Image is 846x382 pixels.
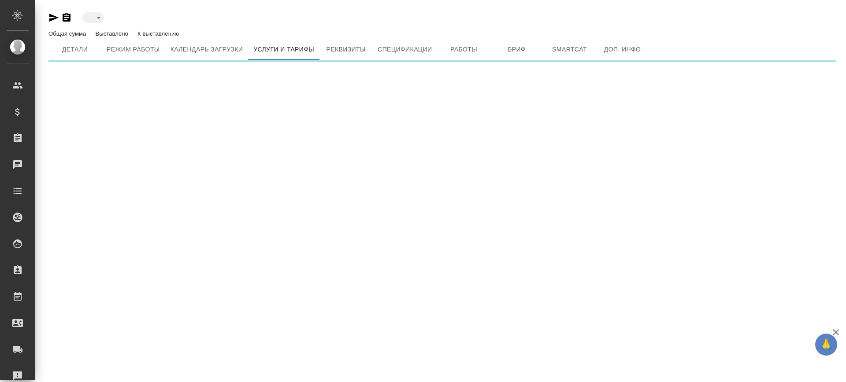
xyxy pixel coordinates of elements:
[48,30,88,37] p: Общая сумма
[549,44,591,55] span: Smartcat
[443,44,485,55] span: Работы
[496,44,538,55] span: Бриф
[378,44,432,55] span: Спецификации
[48,12,59,23] button: Скопировать ссылку для ЯМессенджера
[601,44,644,55] span: Доп. инфо
[107,44,160,55] span: Режим работы
[815,334,837,356] button: 🙏
[325,44,367,55] span: Реквизиты
[253,44,314,55] span: Услуги и тарифы
[137,30,181,37] p: К выставлению
[819,335,834,354] span: 🙏
[61,12,72,23] button: Скопировать ссылку
[54,44,96,55] span: Детали
[171,44,243,55] span: Календарь загрузки
[95,30,130,37] p: Выставлено
[82,12,104,23] div: ​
